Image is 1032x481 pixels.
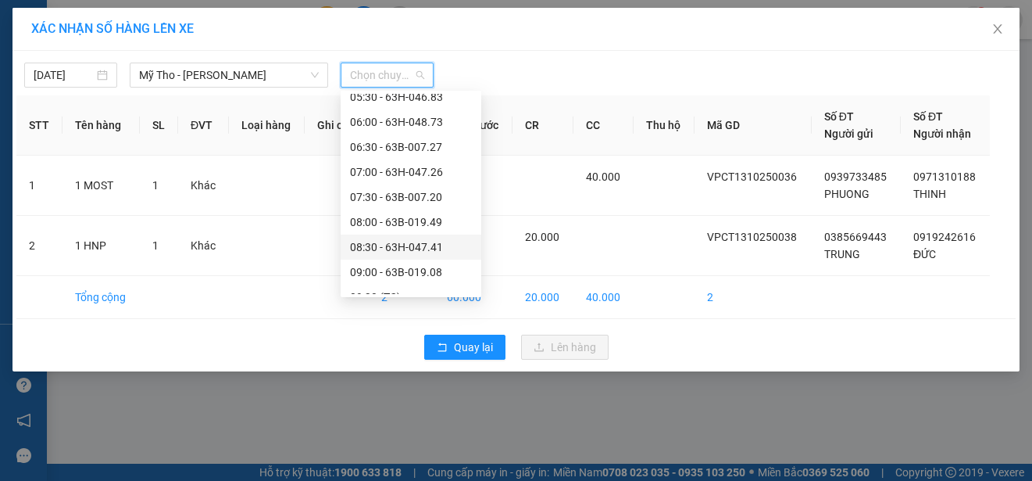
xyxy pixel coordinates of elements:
span: Người gửi [824,127,873,140]
input: 13/10/2025 [34,66,94,84]
span: 0971310188 [913,171,976,183]
th: Mã GD [695,95,812,156]
td: 20.000 [512,276,573,319]
button: uploadLên hàng [521,335,609,360]
span: Mỹ Tho - Hồ Chí Minh [139,63,319,87]
td: Khác [178,156,229,216]
span: VPCT1310250036 [707,171,797,183]
div: 0385669443 [13,70,140,92]
div: 20.000 [12,101,142,120]
td: 2 [16,216,62,276]
span: 40.000 [586,171,620,183]
div: 05:30 - 63H-046.83 [350,88,472,106]
td: 2 [695,276,812,319]
span: 0939733485 [824,171,887,183]
span: Quay lại [454,339,493,356]
th: CC [573,95,634,156]
div: 06:30 - 63B-007.27 [350,138,472,156]
th: CR [512,95,573,156]
th: Loại hàng [229,95,305,156]
span: Chọn chuyến [350,63,424,87]
span: rollback [437,342,448,354]
span: 0385669443 [824,231,887,243]
span: Người nhận [913,127,971,140]
th: ĐVT [178,95,229,156]
span: XÁC NHẬN SỐ HÀNG LÊN XE [31,21,194,36]
span: close [991,23,1004,35]
span: 1 [152,239,159,252]
td: 1 [16,156,62,216]
span: THINH [913,188,946,200]
div: ĐỨC [151,51,311,70]
button: rollbackQuay lại [424,335,505,360]
td: Khác [178,216,229,276]
span: ĐỨC [913,248,936,260]
th: SL [140,95,178,156]
td: Tổng cộng [62,276,140,319]
div: 08:30 - 63H-047.41 [350,239,472,256]
td: 60.000 [434,276,512,319]
div: 09:20 (TC) [350,289,472,306]
td: 2 [369,276,435,319]
div: VP [GEOGRAPHIC_DATA] [151,13,311,51]
button: Close [976,8,1020,52]
div: 07:30 - 63B-007.20 [350,188,472,206]
span: VPCT1310250038 [707,231,797,243]
span: TRUNG [824,248,860,260]
div: TRUNG [13,51,140,70]
td: 40.000 [573,276,634,319]
div: 06:00 - 63H-048.73 [350,113,472,131]
span: PHUONG [824,188,870,200]
th: Ghi chú [305,95,369,156]
div: 0919242616 [151,70,311,92]
span: Gửi: [13,15,37,31]
span: 0919242616 [913,231,976,243]
th: Tên hàng [62,95,140,156]
td: 1 HNP [62,216,140,276]
div: 09:00 - 63B-019.08 [350,264,472,281]
td: 1 MOST [62,156,140,216]
span: 1 [152,179,159,192]
div: 07:00 - 63H-047.26 [350,163,472,181]
span: 20.000 [525,231,559,243]
span: Số ĐT [913,110,943,123]
th: Thu hộ [634,95,695,156]
div: 08:00 - 63B-019.49 [350,214,472,231]
div: VP [PERSON_NAME] [13,13,140,51]
span: Số ĐT [824,110,854,123]
span: down [310,70,320,80]
span: Cước rồi : [12,102,70,119]
span: Nhận: [151,15,187,31]
th: STT [16,95,62,156]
